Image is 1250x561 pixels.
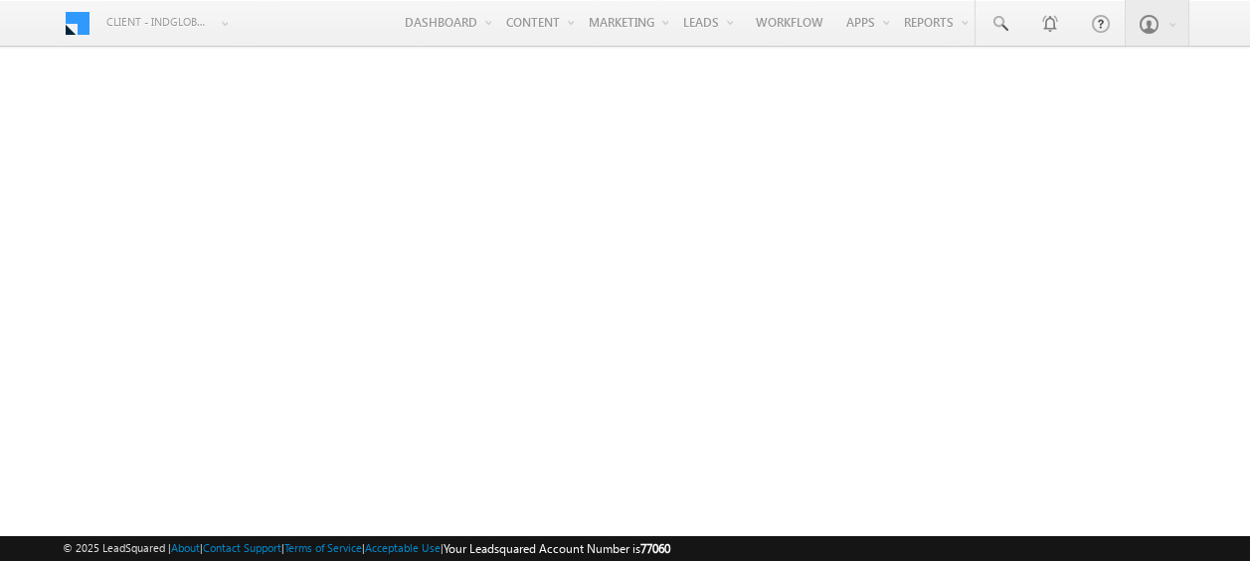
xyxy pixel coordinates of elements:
[63,539,670,558] span: © 2025 LeadSquared | | | | |
[106,12,211,32] span: Client - indglobal1 (77060)
[284,541,362,554] a: Terms of Service
[365,541,441,554] a: Acceptable Use
[171,541,200,554] a: About
[444,541,670,556] span: Your Leadsquared Account Number is
[640,541,670,556] span: 77060
[203,541,281,554] a: Contact Support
